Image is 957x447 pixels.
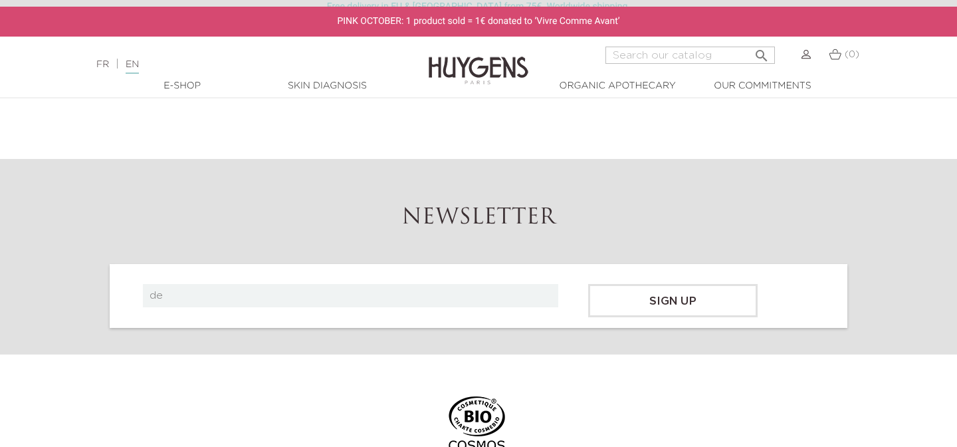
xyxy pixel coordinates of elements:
[96,60,109,69] a: FR
[551,79,684,93] a: Organic Apothecary
[588,284,758,317] input: Sign up
[110,206,847,231] h2: Newsletter
[90,57,389,73] div: |
[750,43,774,61] button: 
[845,50,859,59] span: (0)
[126,60,139,74] a: EN
[116,79,249,93] a: E-Shop
[605,47,775,64] input: Search
[261,79,393,93] a: Skin Diagnosis
[696,79,829,93] a: Our commitments
[143,284,558,307] input: Your email address
[429,35,528,86] img: Huygens
[754,44,770,60] i: 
